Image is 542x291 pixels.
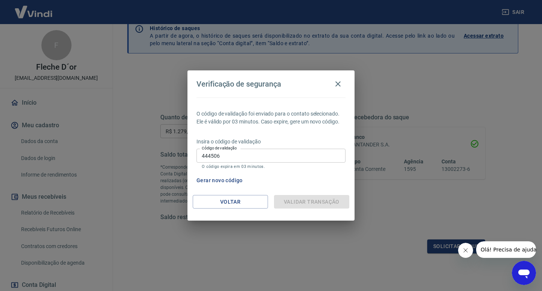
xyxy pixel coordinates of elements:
span: Olá! Precisa de ajuda? [5,5,63,11]
iframe: Fechar mensagem [458,243,473,258]
h4: Verificação de segurança [196,79,281,88]
p: Insira o código de validação [196,138,346,146]
p: O código expira em 03 minutos. [202,164,340,169]
button: Gerar novo código [193,174,246,187]
p: O código de validação foi enviado para o contato selecionado. Ele é válido por 03 minutos. Caso e... [196,110,346,126]
label: Código de validação [202,145,237,151]
iframe: Botão para abrir a janela de mensagens [512,261,536,285]
button: Voltar [193,195,268,209]
iframe: Mensagem da empresa [476,241,536,258]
